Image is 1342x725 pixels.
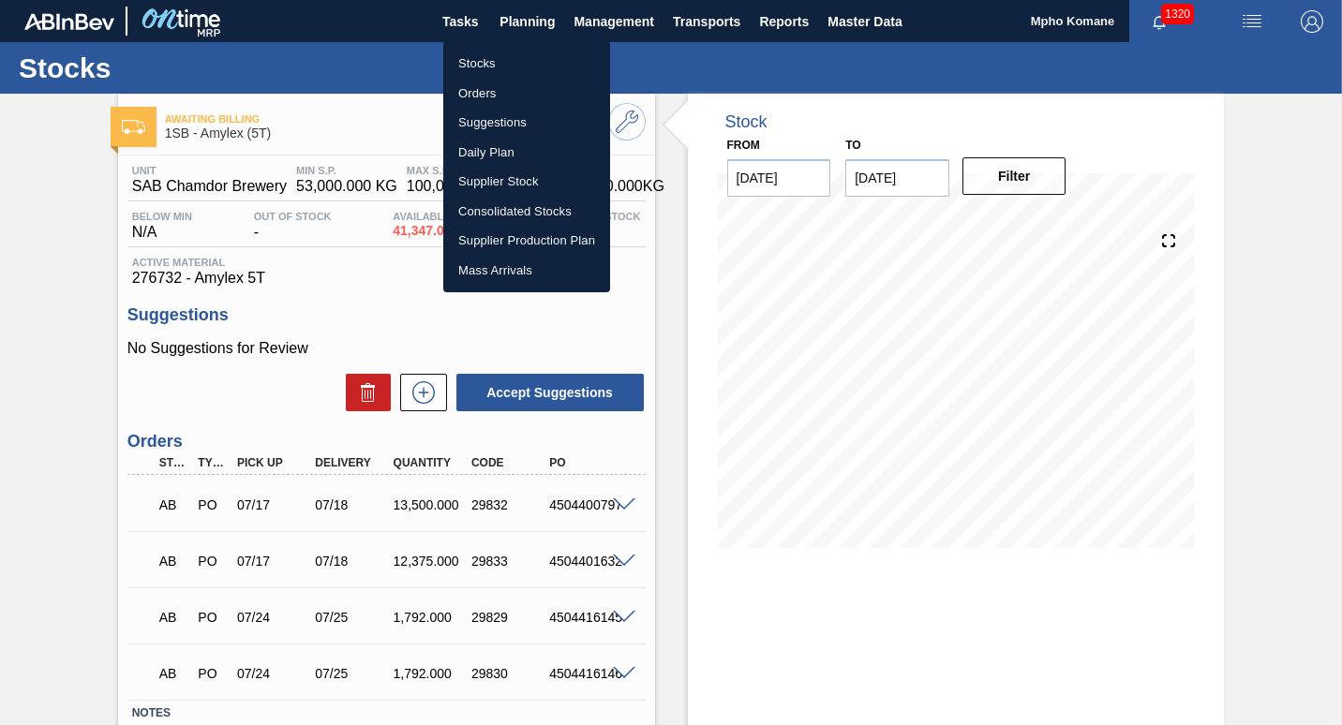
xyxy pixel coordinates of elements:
a: Daily Plan [443,138,610,168]
a: Suggestions [443,108,610,138]
a: Supplier Stock [443,167,610,197]
a: Consolidated Stocks [443,197,610,227]
a: Mass Arrivals [443,256,610,286]
a: Supplier Production Plan [443,226,610,256]
a: Stocks [443,49,610,79]
a: Orders [443,79,610,109]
